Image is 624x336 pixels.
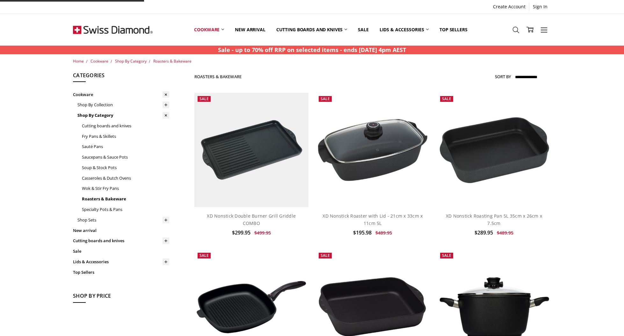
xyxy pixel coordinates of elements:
[73,292,169,303] h5: Shop By Price
[73,89,169,100] a: Cookware
[490,2,529,11] a: Create Account
[321,253,330,258] span: Sale
[77,110,169,121] a: Shop By Category
[73,225,169,236] a: New arrival
[229,15,271,44] a: New arrival
[73,267,169,278] a: Top Sellers
[82,173,169,183] a: Casseroles & Dutch Ovens
[82,152,169,162] a: Saucepans & Sauce Pots
[529,2,551,11] a: Sign In
[73,257,169,267] a: Lids & Accessories
[200,96,209,101] span: Sale
[375,230,392,236] span: $489.95
[254,230,271,236] span: $499.95
[353,229,372,236] span: $195.98
[434,15,473,44] a: Top Sellers
[82,141,169,152] a: Sauté Pans
[316,93,430,207] a: XD Nonstick Roaster with Lid - 21cm x 33cm x 11cm 5L
[437,93,551,207] a: XD Nonstick Roasting Pan 5L 35cm x 26cm x 7.5cm
[73,14,153,46] img: Free Shipping On Every Order
[189,15,229,44] a: Cookware
[374,15,434,44] a: Lids & Accessories
[442,253,451,258] span: Sale
[115,58,147,64] a: Shop By Category
[82,121,169,131] a: Cutting boards and knives
[446,213,542,226] a: XD Nonstick Roasting Pan 5L 35cm x 26cm x 7.5cm
[218,46,406,54] strong: Sale - up to 70% off RRP on selected items - ends [DATE] 4pm AEST
[82,194,169,204] a: Roasters & Bakeware
[73,58,84,64] a: Home
[77,100,169,110] a: Shop By Collection
[73,235,169,246] a: Cutting boards and knives
[497,230,513,236] span: $489.95
[321,96,330,101] span: Sale
[91,58,108,64] a: Cookware
[82,204,169,215] a: Specialty Pots & Pans
[194,74,242,79] h1: Roasters & Bakeware
[77,215,169,225] a: Shop Sets
[153,58,192,64] a: Roasters & Bakeware
[442,96,451,101] span: Sale
[271,15,353,44] a: Cutting boards and knives
[437,115,551,185] img: XD Nonstick Roasting Pan 5L 35cm x 26cm x 7.5cm
[207,213,296,226] a: XD Nonstick Double Burner Grill Griddle COMBO
[82,183,169,194] a: Wok & Stir Fry Pans
[194,93,308,207] img: XD Nonstick Double Burner Grill Griddle COMBO
[495,71,511,82] label: Sort By
[194,278,308,336] img: XD Nonstick Square Grill Pan - 28cm x 28cm x 4cm
[73,71,169,82] h5: Categories
[232,229,250,236] span: $299.95
[82,162,169,173] a: Soup & Stock Pots
[352,15,374,44] a: Sale
[475,229,493,236] span: $289.95
[82,131,169,142] a: Fry Pans & Skillets
[73,246,169,257] a: Sale
[316,116,430,183] img: XD Nonstick Roaster with Lid - 21cm x 33cm x 11cm 5L
[200,253,209,258] span: Sale
[323,213,423,226] a: XD Nonstick Roaster with Lid - 21cm x 33cm x 11cm 5L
